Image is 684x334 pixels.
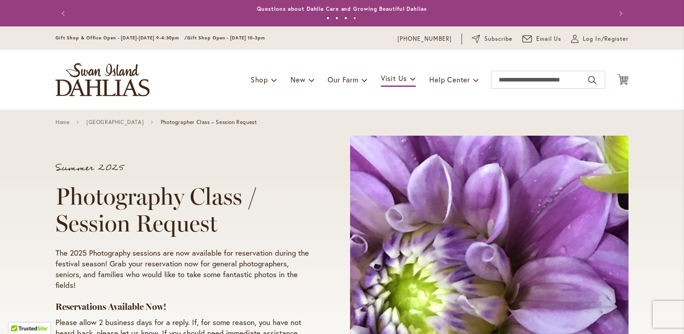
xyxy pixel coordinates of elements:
[56,163,316,172] p: Summer 2025
[328,75,358,84] span: Our Farm
[251,75,268,84] span: Shop
[56,301,167,312] strong: Reservations Available Now!
[398,34,452,43] a: [PHONE_NUMBER]
[571,34,628,43] a: Log In/Register
[257,5,427,12] a: Questions about Dahlia Care and Growing Beautiful Dahlias
[429,75,470,84] span: Help Center
[56,4,73,22] button: Previous
[335,17,338,20] button: 2 of 4
[326,17,329,20] button: 1 of 4
[56,119,69,125] a: Home
[344,17,347,20] button: 3 of 4
[56,248,316,291] p: The 2025 Photography sessions are now available for reservation during the festival season! Grab ...
[86,119,144,125] a: [GEOGRAPHIC_DATA]
[187,35,265,41] span: Gift Shop Open - [DATE] 10-3pm
[484,34,513,43] span: Subscribe
[56,183,316,237] h1: Photography Class / Session Request
[472,34,513,43] a: Subscribe
[536,34,562,43] span: Email Us
[522,34,562,43] a: Email Us
[291,75,305,84] span: New
[583,34,628,43] span: Log In/Register
[161,119,257,125] span: Photographer Class – Session Request
[56,35,187,41] span: Gift Shop & Office Open - [DATE]-[DATE] 9-4:30pm /
[381,73,407,83] span: Visit Us
[56,63,150,96] a: store logo
[353,17,356,20] button: 4 of 4
[611,4,628,22] button: Next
